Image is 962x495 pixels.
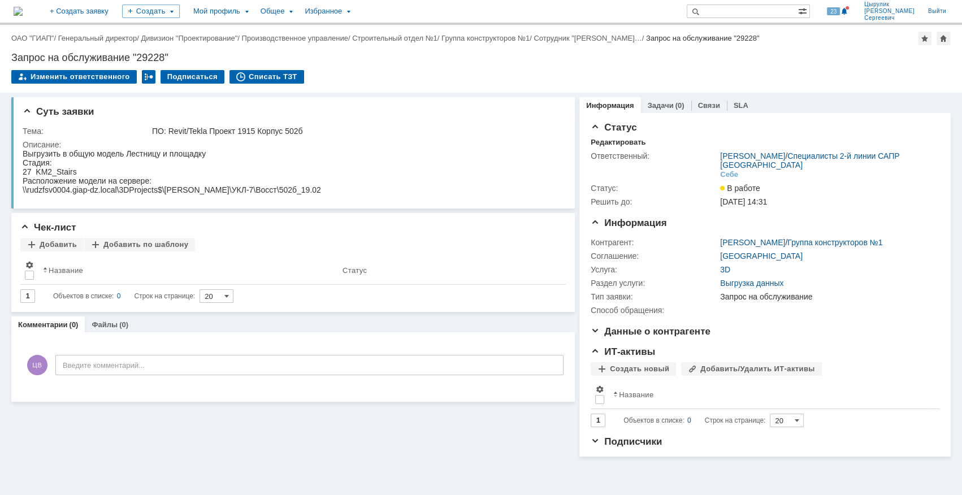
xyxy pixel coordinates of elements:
a: 3D [720,265,730,274]
div: Запрос на обслуживание "29228" [11,52,951,63]
div: / [720,151,934,170]
div: / [11,34,58,42]
th: Название [38,256,338,285]
a: Группа конструкторов №1 [441,34,530,42]
span: [PERSON_NAME] [864,8,915,15]
div: Добавить в избранное [918,32,931,45]
span: Данные о контрагенте [591,326,710,337]
div: / [58,34,141,42]
div: (0) [675,101,684,110]
span: В работе [720,184,760,193]
span: Объектов в списке: [623,416,684,424]
a: Производственное управление [242,34,348,42]
div: Тип заявки: [591,292,718,301]
div: Ответственный: [591,151,718,160]
div: Запрос на обслуживание [720,292,934,301]
a: Связи [698,101,720,110]
a: SLA [734,101,748,110]
a: Задачи [648,101,674,110]
a: [GEOGRAPHIC_DATA] [720,251,803,260]
div: Создать [122,5,180,18]
div: (0) [119,320,128,329]
div: Решить до: [591,197,718,206]
span: Подписчики [591,436,662,447]
div: / [720,238,882,247]
span: ЦВ [27,355,47,375]
div: Работа с массовостью [142,70,155,84]
span: [DATE] 14:31 [720,197,767,206]
div: Запрос на обслуживание "29228" [646,34,760,42]
div: Способ обращения: [591,306,718,315]
div: Сделать домашней страницей [937,32,950,45]
span: Суть заявки [23,106,94,117]
a: [PERSON_NAME] [720,151,785,160]
img: logo [14,7,23,16]
div: / [141,34,241,42]
th: Статус [338,256,557,285]
div: 0 [117,289,121,303]
a: Генеральный директор [58,34,137,42]
div: Контрагент: [591,238,718,247]
a: Комментарии [18,320,68,329]
div: 0 [687,414,691,427]
div: Название [619,390,653,399]
span: Настройки [595,385,604,394]
span: Чек-лист [20,222,76,233]
span: Объектов в списке: [53,292,114,300]
div: Статус: [591,184,718,193]
div: Услуга: [591,265,718,274]
div: / [534,34,646,42]
div: / [242,34,353,42]
a: Файлы [92,320,118,329]
i: Строк на странице: [623,414,765,427]
th: Название [609,380,930,409]
div: Тема: [23,127,150,136]
span: Информация [591,218,666,228]
a: Выгрузка данных [720,279,783,288]
span: ИТ-активы [591,346,655,357]
a: Строительный отдел №1 [352,34,437,42]
div: / [352,34,441,42]
div: Описание: [23,140,561,149]
a: ОАО "ГИАП" [11,34,54,42]
a: Перейти на домашнюю страницу [14,7,23,16]
a: [PERSON_NAME] [720,238,785,247]
span: Настройки [25,260,34,270]
div: Соглашение: [591,251,718,260]
a: Информация [586,101,634,110]
span: Расширенный поиск [798,5,809,16]
div: Название [49,266,83,275]
div: ПО: Revit/Tekla Проект 1915 Корпус 502б [152,127,558,136]
span: 23 [827,7,840,15]
a: Группа конструкторов №1 [787,238,882,247]
a: Сотрудник "[PERSON_NAME]… [534,34,642,42]
span: Статус [591,122,636,133]
a: Специалисты 2-й линии САПР [GEOGRAPHIC_DATA] [720,151,899,170]
span: Сергеевич [864,15,915,21]
span: Цырулик [864,1,915,8]
div: / [441,34,534,42]
i: Строк на странице: [53,289,195,303]
div: Статус [343,266,367,275]
div: Себе [720,170,738,179]
div: Редактировать [591,138,645,147]
div: (0) [70,320,79,329]
a: Дивизион "Проектирование" [141,34,237,42]
div: Раздел услуги: [591,279,718,288]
